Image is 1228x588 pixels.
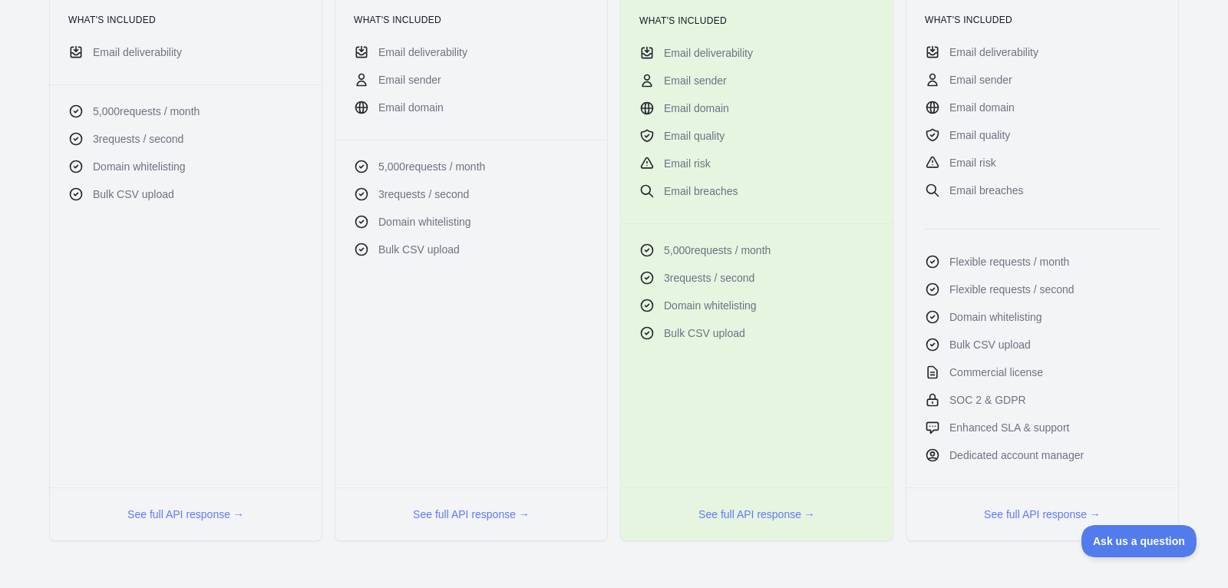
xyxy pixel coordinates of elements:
[949,282,1074,297] span: Flexible requests / second
[664,325,745,341] span: Bulk CSV upload
[664,298,757,313] span: Domain whitelisting
[949,309,1042,325] span: Domain whitelisting
[949,337,1031,352] span: Bulk CSV upload
[1081,525,1197,557] iframe: Toggle Customer Support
